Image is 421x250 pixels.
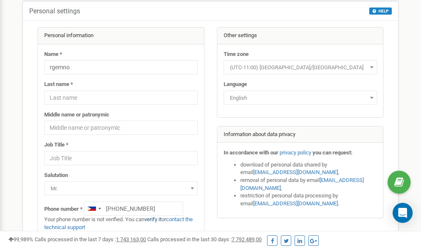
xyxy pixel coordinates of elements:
[44,51,62,58] label: Name *
[44,60,198,74] input: Name
[38,28,204,44] div: Personal information
[44,121,198,135] input: Middle name or patronymic
[369,8,392,15] button: HELP
[44,91,198,105] input: Last name
[227,92,374,104] span: English
[144,216,161,222] a: verify it
[47,183,195,194] span: Mr.
[44,181,198,195] span: Mr.
[393,203,413,223] div: Open Intercom Messenger
[232,236,262,242] u: 7 792 489,00
[240,192,377,207] li: restriction of personal data processing by email .
[44,81,73,88] label: Last name *
[44,141,68,149] label: Job Title *
[44,205,83,213] label: Phone number *
[147,236,262,242] span: Calls processed in the last 30 days :
[116,236,146,242] u: 1 743 163,00
[44,172,68,179] label: Salutation
[44,216,198,231] p: Your phone number is not verified. You can or
[35,236,146,242] span: Calls processed in the last 7 days :
[253,200,338,207] a: [EMAIL_ADDRESS][DOMAIN_NAME]
[44,111,109,119] label: Middle name or patronymic
[224,60,377,74] span: (UTC-11:00) Pacific/Midway
[44,216,193,230] a: contact the technical support
[224,51,249,58] label: Time zone
[217,28,383,44] div: Other settings
[224,91,377,105] span: English
[29,8,80,15] h5: Personal settings
[84,202,103,215] div: Telephone country code
[280,149,311,156] a: privacy policy
[227,62,374,73] span: (UTC-11:00) Pacific/Midway
[224,81,247,88] label: Language
[240,161,377,177] li: download of personal data shared by email ,
[84,202,183,216] input: +1-800-555-55-55
[313,149,353,156] strong: you can request:
[224,149,278,156] strong: In accordance with our
[8,236,33,242] span: 99,989%
[253,169,338,175] a: [EMAIL_ADDRESS][DOMAIN_NAME]
[44,151,198,165] input: Job Title
[240,177,364,191] a: [EMAIL_ADDRESS][DOMAIN_NAME]
[217,126,383,143] div: Information about data privacy
[240,177,377,192] li: removal of personal data by email ,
